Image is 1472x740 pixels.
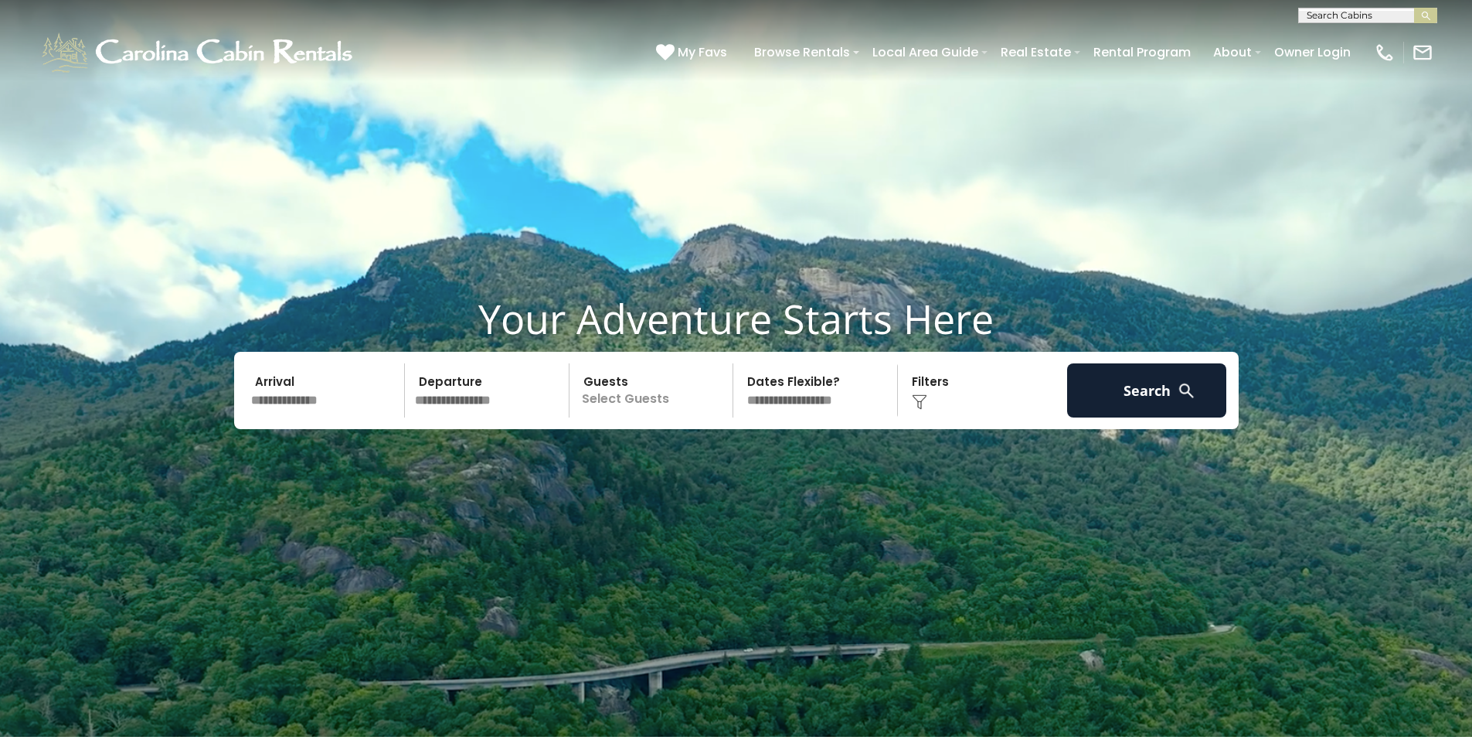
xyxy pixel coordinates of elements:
[574,363,733,418] p: Select Guests
[678,43,727,62] span: My Favs
[1374,42,1396,63] img: phone-regular-white.png
[1266,39,1358,66] a: Owner Login
[1412,42,1433,63] img: mail-regular-white.png
[746,39,858,66] a: Browse Rentals
[993,39,1079,66] a: Real Estate
[1086,39,1198,66] a: Rental Program
[912,394,927,410] img: filter--v1.png
[12,295,1460,343] h1: Your Adventure Starts Here
[1067,363,1227,418] button: Search
[656,43,731,63] a: My Favs
[1177,381,1196,401] img: search-regular-white.png
[865,39,986,66] a: Local Area Guide
[39,29,359,76] img: White-1-1-2.png
[1205,39,1260,66] a: About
